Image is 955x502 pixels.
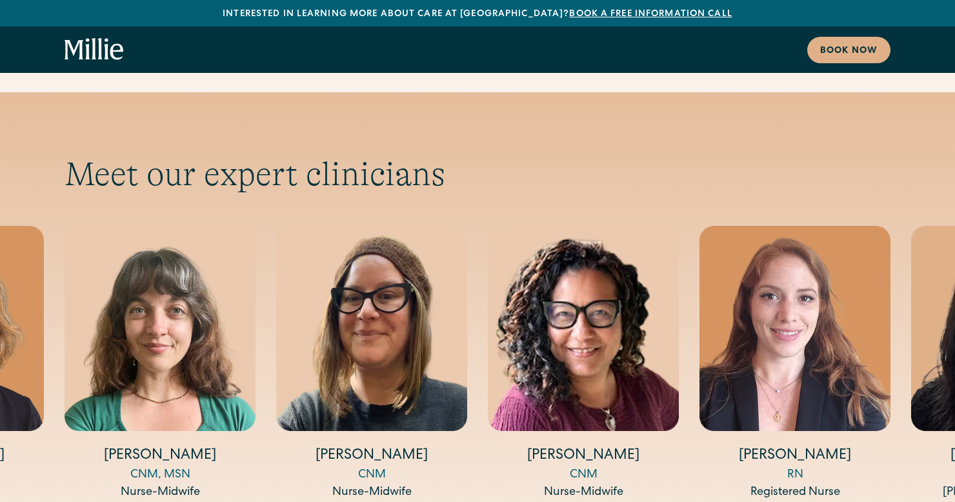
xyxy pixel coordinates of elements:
[807,37,890,63] a: Book now
[65,38,124,61] a: home
[276,226,467,502] div: 10 / 14
[276,484,467,501] div: Nurse-Midwife
[488,484,679,501] div: Nurse-Midwife
[65,467,256,484] div: CNM, MSN
[820,45,878,58] div: Book now
[699,484,890,501] div: Registered Nurse
[65,226,256,502] div: 9 / 14
[276,447,467,467] h4: [PERSON_NAME]
[65,447,256,467] h4: [PERSON_NAME]
[488,467,679,484] div: CNM
[699,447,890,467] h4: [PERSON_NAME]
[65,154,890,194] h2: Meet our expert clinicians
[699,226,890,502] div: 12 / 14
[569,10,732,19] a: Book a free information call
[699,467,890,484] div: RN
[488,447,679,467] h4: [PERSON_NAME]
[488,226,679,502] div: 11 / 14
[276,467,467,484] div: CNM
[65,484,256,501] div: Nurse-Midwife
